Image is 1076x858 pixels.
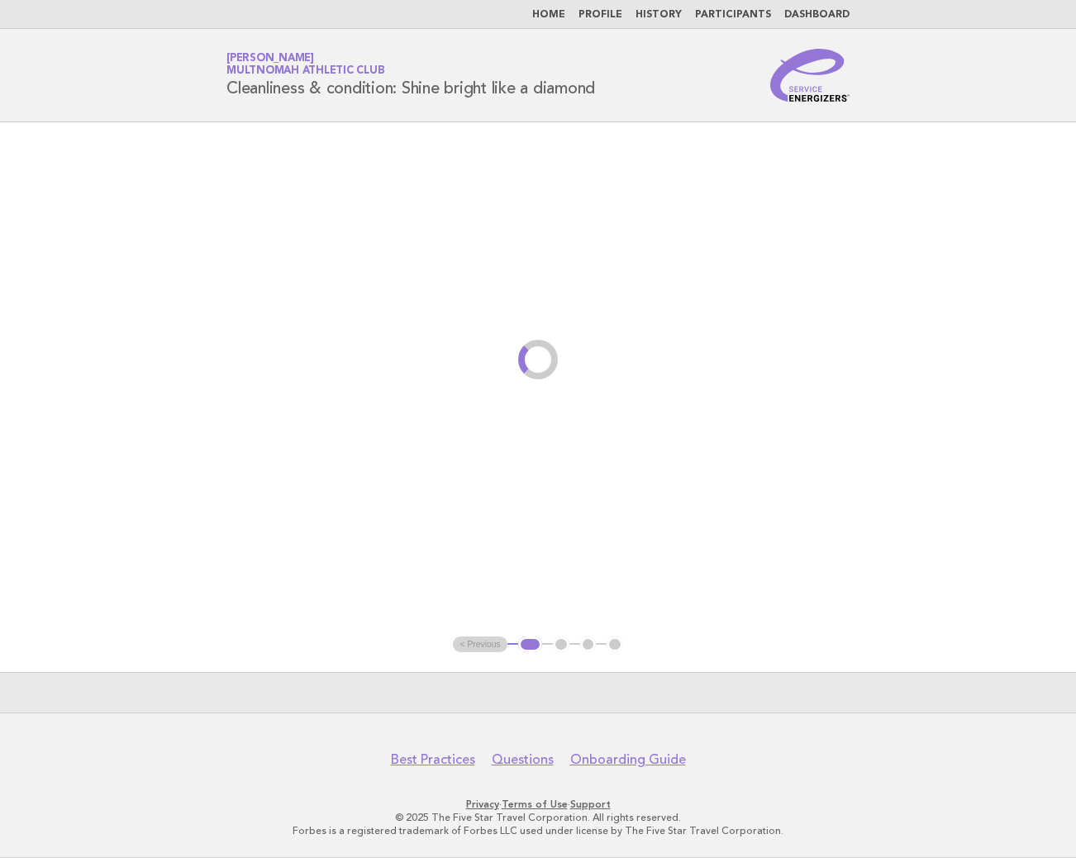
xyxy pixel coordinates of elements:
a: Onboarding Guide [570,751,686,768]
a: Participants [695,10,771,20]
h1: Cleanliness & condition: Shine bright like a diamond [226,54,595,97]
img: Service Energizers [770,49,850,102]
a: [PERSON_NAME]Multnomah Athletic Club [226,53,384,76]
a: Questions [492,751,554,768]
a: Terms of Use [502,798,568,810]
span: Multnomah Athletic Club [226,66,384,77]
a: Best Practices [391,751,475,768]
a: Support [570,798,611,810]
a: Privacy [466,798,499,810]
p: · · [32,798,1044,811]
a: Dashboard [784,10,850,20]
p: Forbes is a registered trademark of Forbes LLC used under license by The Five Star Travel Corpora... [32,824,1044,837]
a: Home [532,10,565,20]
a: Profile [578,10,622,20]
a: History [636,10,682,20]
p: © 2025 The Five Star Travel Corporation. All rights reserved. [32,811,1044,824]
